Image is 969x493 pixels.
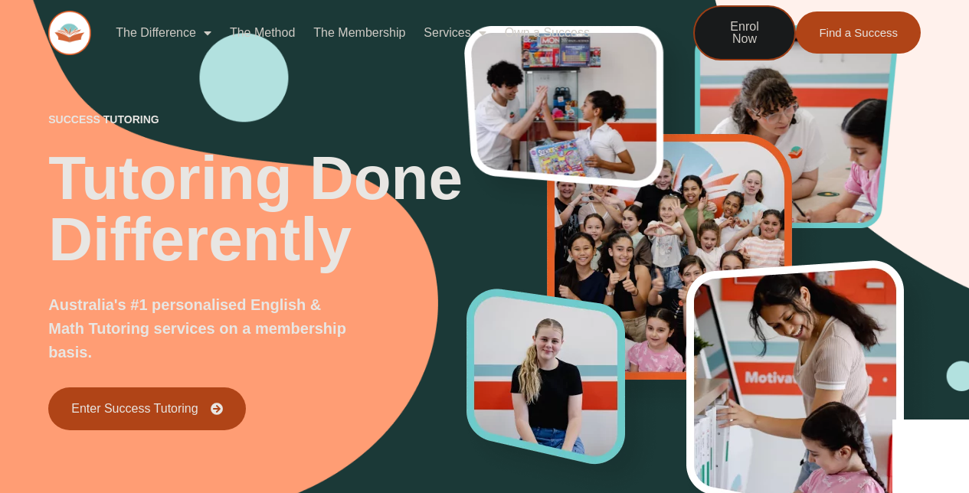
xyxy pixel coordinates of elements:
[48,148,466,270] h2: Tutoring Done Differently
[718,21,771,45] span: Enrol Now
[796,11,921,54] a: Find a Success
[48,387,245,430] a: Enter Success Tutoring
[496,15,599,51] a: Own a Success
[106,15,221,51] a: The Difference
[221,15,304,51] a: The Method
[414,15,495,51] a: Services
[48,114,466,125] p: success tutoring
[892,420,969,493] iframe: Chat Widget
[48,293,354,364] p: Australia's #1 personalised English & Math Tutoring services on a membership basis.
[693,5,796,60] a: Enrol Now
[304,15,414,51] a: The Membership
[819,27,898,38] span: Find a Success
[106,15,643,51] nav: Menu
[71,403,198,415] span: Enter Success Tutoring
